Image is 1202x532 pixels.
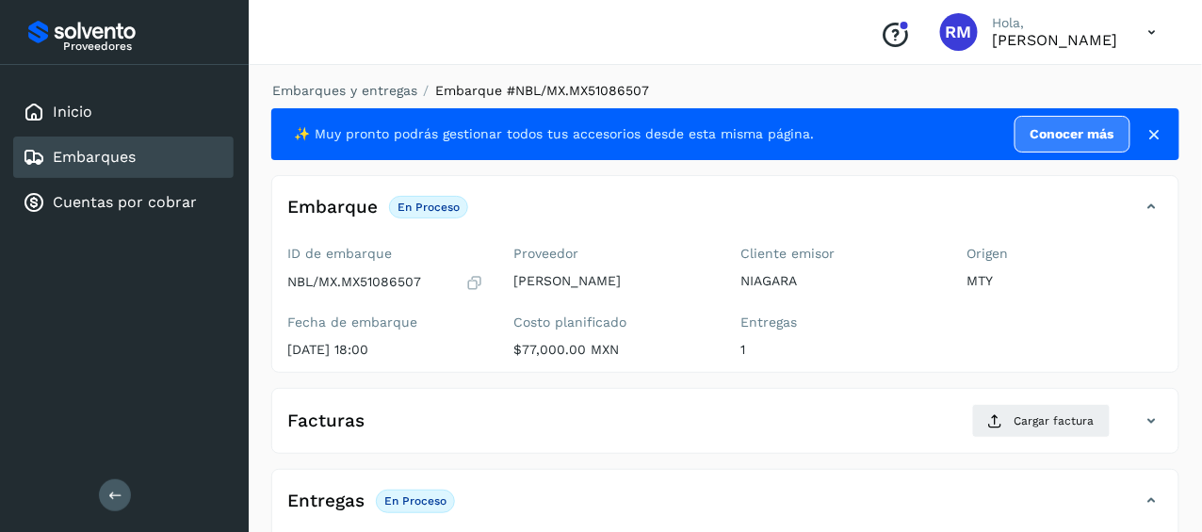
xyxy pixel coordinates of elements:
p: [DATE] 18:00 [287,342,484,358]
div: Cuentas por cobrar [13,182,234,223]
a: Conocer más [1015,116,1130,153]
label: Proveedor [514,246,711,262]
a: Embarques y entregas [272,83,417,98]
nav: breadcrumb [271,81,1179,101]
div: EntregasEn proceso [272,485,1178,532]
label: Fecha de embarque [287,314,484,330]
span: ✨ Muy pronto podrás gestionar todos tus accesorios desde esta misma página. [294,124,814,144]
label: Origen [967,246,1164,262]
p: RICARDO MONTEMAYOR [993,31,1118,49]
p: 1 [740,342,937,358]
h4: Embarque [287,197,378,218]
p: NIAGARA [740,273,937,289]
span: Embarque #NBL/MX.MX51086507 [435,83,649,98]
p: $77,000.00 MXN [514,342,711,358]
label: Entregas [740,314,937,330]
p: NBL/MX.MX51086507 [287,274,421,290]
h4: Facturas [287,411,365,432]
p: MTY [967,273,1164,289]
button: Cargar factura [972,404,1111,438]
label: Costo planificado [514,314,711,330]
div: Inicio [13,91,234,133]
p: [PERSON_NAME] [514,273,711,289]
p: En proceso [384,494,447,508]
h4: Entregas [287,491,365,512]
a: Embarques [53,148,136,166]
div: FacturasCargar factura [272,404,1178,453]
label: ID de embarque [287,246,484,262]
span: Cargar factura [1015,412,1095,429]
p: Hola, [993,15,1118,31]
div: EmbarqueEn proceso [272,191,1178,238]
div: Embarques [13,137,234,178]
a: Cuentas por cobrar [53,193,197,211]
p: En proceso [398,201,460,214]
label: Cliente emisor [740,246,937,262]
p: Proveedores [63,40,226,53]
a: Inicio [53,103,92,121]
